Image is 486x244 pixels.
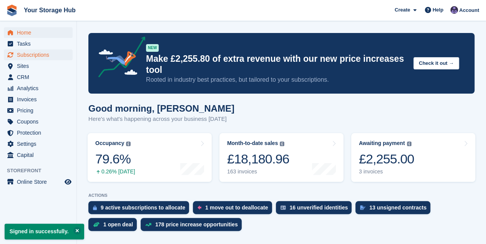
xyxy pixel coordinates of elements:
a: 13 unsigned contracts [355,201,434,218]
div: 1 move out to deallocate [205,204,268,211]
img: price_increase_opportunities-93ffe204e8149a01c8c9dc8f82e8f89637d9d84a8eef4429ea346261dce0b2c0.svg [145,223,151,226]
span: Coupons [17,116,63,127]
span: Capital [17,150,63,160]
p: Make £2,255.80 of extra revenue with our new price increases tool [146,53,407,76]
span: Storefront [7,167,76,175]
div: 13 unsigned contracts [369,204,426,211]
div: 178 price increase opportunities [155,221,238,228]
div: 163 invoices [227,168,289,175]
a: menu [4,105,73,116]
a: 16 unverified identities [276,201,356,218]
div: 0.26% [DATE] [95,168,135,175]
span: Sites [17,61,63,71]
a: menu [4,127,73,138]
span: Account [459,7,479,14]
div: Occupancy [95,140,124,147]
img: price-adjustments-announcement-icon-8257ccfd72463d97f412b2fc003d46551f7dbcb40ab6d574587a9cd5c0d94... [92,36,146,80]
span: Subscriptions [17,49,63,60]
a: menu [4,27,73,38]
span: Pricing [17,105,63,116]
a: menu [4,176,73,187]
div: Awaiting payment [359,140,405,147]
a: menu [4,72,73,82]
h1: Good morning, [PERSON_NAME] [88,103,234,114]
a: 1 move out to deallocate [193,201,275,218]
a: Preview store [63,177,73,186]
p: Rooted in industry best practices, but tailored to your subscriptions. [146,76,407,84]
span: Tasks [17,38,63,49]
span: Help [433,6,443,14]
a: menu [4,138,73,149]
span: Settings [17,138,63,149]
img: move_outs_to_deallocate_icon-f764333ba52eb49d3ac5e1228854f67142a1ed5810a6f6cc68b1a99e826820c5.svg [197,205,201,210]
a: menu [4,38,73,49]
span: Create [395,6,410,14]
div: £18,180.96 [227,151,289,167]
img: icon-info-grey-7440780725fd019a000dd9b08b2336e03edf1995a4989e88bcd33f0948082b44.svg [280,142,284,146]
img: verify_identity-adf6edd0f0f0b5bbfe63781bf79b02c33cf7c696d77639b501bdc392416b5a36.svg [280,205,286,210]
div: Month-to-date sales [227,140,278,147]
p: Here's what's happening across your business [DATE] [88,115,234,124]
a: 9 active subscriptions to allocate [88,201,193,218]
a: menu [4,150,73,160]
img: deal-1b604bf984904fb50ccaf53a9ad4b4a5d6e5aea283cecdc64d6e3604feb123c2.svg [93,222,100,227]
span: Analytics [17,83,63,94]
a: Awaiting payment £2,255.00 3 invoices [351,133,475,182]
div: 1 open deal [103,221,133,228]
span: Online Store [17,176,63,187]
a: menu [4,116,73,127]
a: menu [4,61,73,71]
a: 178 price increase opportunities [141,218,245,235]
a: Month-to-date sales £18,180.96 163 invoices [219,133,343,182]
p: Signed in successfully. [5,224,84,239]
img: icon-info-grey-7440780725fd019a000dd9b08b2336e03edf1995a4989e88bcd33f0948082b44.svg [407,142,411,146]
div: 79.6% [95,151,135,167]
span: Protection [17,127,63,138]
p: ACTIONS [88,193,474,198]
div: NEW [146,44,159,52]
a: Your Storage Hub [21,4,79,16]
a: menu [4,94,73,105]
a: Occupancy 79.6% 0.26% [DATE] [88,133,212,182]
a: 1 open deal [88,218,141,235]
img: contract_signature_icon-13c848040528278c33f63329250d36e43548de30e8caae1d1a13099fd9432cc5.svg [360,205,365,210]
div: 9 active subscriptions to allocate [101,204,185,211]
span: Home [17,27,63,38]
div: £2,255.00 [359,151,414,167]
a: menu [4,49,73,60]
button: Check it out → [413,57,459,70]
img: stora-icon-8386f47178a22dfd0bd8f6a31ec36ba5ce8667c1dd55bd0f319d3a0aa187defe.svg [6,5,18,16]
div: 3 invoices [359,168,414,175]
div: 16 unverified identities [290,204,348,211]
img: icon-info-grey-7440780725fd019a000dd9b08b2336e03edf1995a4989e88bcd33f0948082b44.svg [126,142,131,146]
img: Liam Beddard [450,6,458,14]
span: Invoices [17,94,63,105]
img: active_subscription_to_allocate_icon-d502201f5373d7db506a760aba3b589e785aa758c864c3986d89f69b8ff3... [93,205,97,210]
span: CRM [17,72,63,82]
a: menu [4,83,73,94]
